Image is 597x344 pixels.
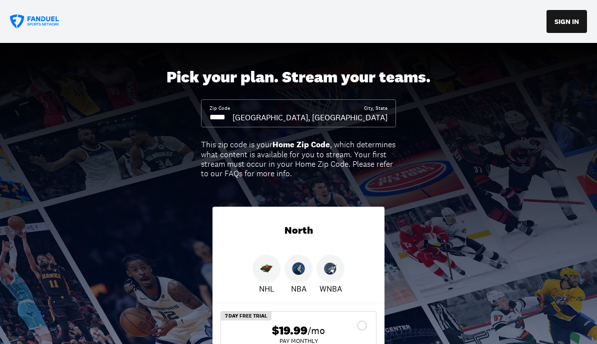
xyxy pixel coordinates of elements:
[319,283,342,295] p: WNBA
[166,68,430,87] div: Pick your plan. Stream your teams.
[260,262,273,275] img: Wild
[546,10,587,33] button: SIGN IN
[259,283,274,295] p: NHL
[212,207,384,255] div: North
[272,324,307,338] span: $19.99
[307,324,325,338] span: /mo
[221,312,271,321] div: 7 Day Free Trial
[229,338,368,344] div: Pay Monthly
[201,140,396,178] div: This zip code is your , which determines what content is available for you to stream. Your first ...
[291,283,306,295] p: NBA
[272,139,330,150] b: Home Zip Code
[232,112,387,123] div: [GEOGRAPHIC_DATA], [GEOGRAPHIC_DATA]
[324,262,337,275] img: Lynx
[209,105,230,112] div: Zip Code
[292,262,305,275] img: Timberwolves
[364,105,387,112] div: City, State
